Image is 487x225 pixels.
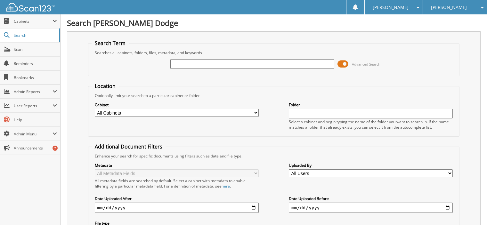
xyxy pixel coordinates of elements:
span: Help [14,117,57,123]
a: here [222,183,230,189]
span: Search [14,33,56,38]
legend: Additional Document Filters [92,143,166,150]
span: [PERSON_NAME] [431,5,467,9]
label: Date Uploaded Before [289,196,453,201]
div: Optionally limit your search to a particular cabinet or folder [92,93,456,98]
span: Announcements [14,145,57,151]
span: Reminders [14,61,57,66]
h1: Search [PERSON_NAME] Dodge [67,18,481,28]
label: Metadata [95,163,259,168]
label: Folder [289,102,453,108]
span: Advanced Search [352,62,380,67]
span: Scan [14,47,57,52]
div: Select a cabinet and begin typing the name of the folder you want to search in. If the name match... [289,119,453,130]
label: Date Uploaded After [95,196,259,201]
span: [PERSON_NAME] [373,5,409,9]
span: Bookmarks [14,75,57,80]
span: Admin Menu [14,131,53,137]
span: Admin Reports [14,89,53,94]
label: Uploaded By [289,163,453,168]
span: Cabinets [14,19,53,24]
div: 7 [53,146,58,151]
div: Enhance your search for specific documents using filters such as date and file type. [92,153,456,159]
div: All metadata fields are searched by default. Select a cabinet with metadata to enable filtering b... [95,178,259,189]
span: User Reports [14,103,53,108]
img: scan123-logo-white.svg [6,3,54,12]
input: start [95,203,259,213]
div: Searches all cabinets, folders, files, metadata, and keywords [92,50,456,55]
legend: Search Term [92,40,129,47]
legend: Location [92,83,119,90]
input: end [289,203,453,213]
label: Cabinet [95,102,259,108]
